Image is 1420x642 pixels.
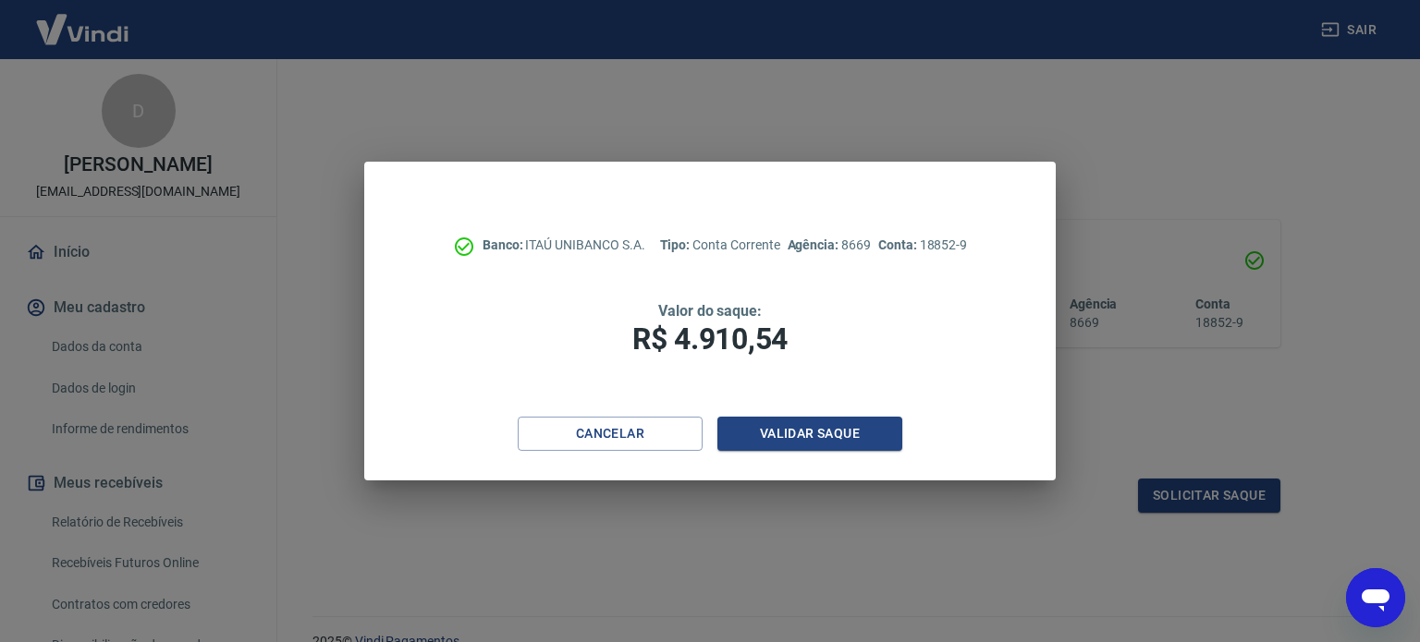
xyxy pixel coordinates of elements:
span: R$ 4.910,54 [632,321,788,357]
span: Valor do saque: [658,302,762,320]
button: Cancelar [518,417,703,451]
span: Agência: [788,237,842,252]
button: Validar saque [717,417,902,451]
span: Conta: [878,237,920,252]
p: ITAÚ UNIBANCO S.A. [483,236,645,255]
p: 8669 [788,236,871,255]
span: Tipo: [660,237,693,252]
p: 18852-9 [878,236,967,255]
span: Banco: [483,237,526,252]
iframe: Botão para abrir a janela de mensagens [1346,568,1405,627]
p: Conta Corrente [660,236,780,255]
